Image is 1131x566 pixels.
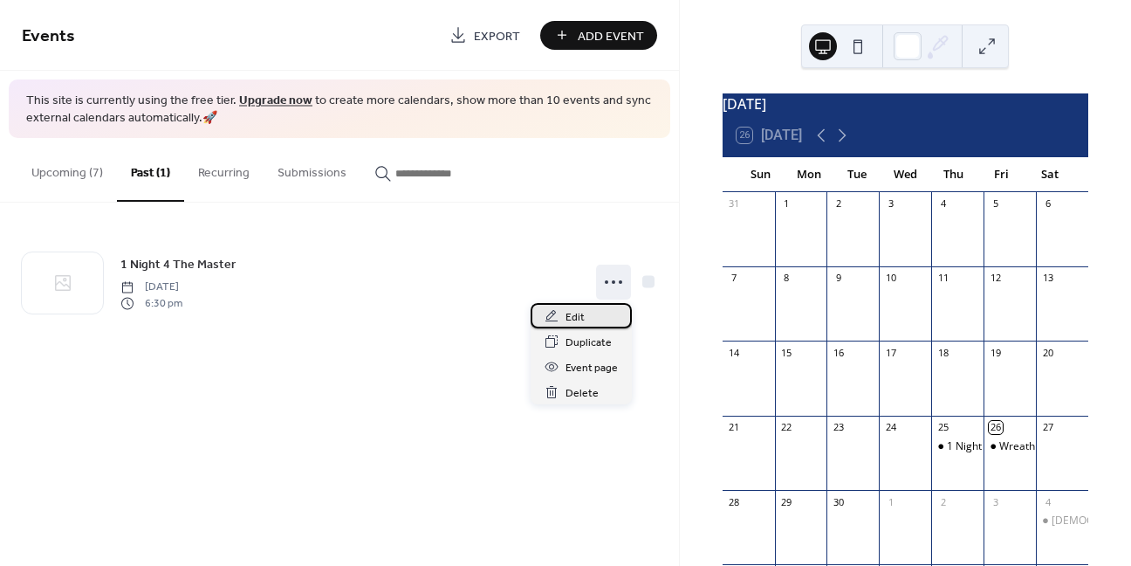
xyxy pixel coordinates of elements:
div: 31 [728,197,741,211]
span: 6:30 pm [120,295,182,311]
div: Sat [1026,157,1074,192]
button: Past (1) [117,138,184,202]
span: Event page [565,359,618,377]
div: 23 [832,421,845,434]
a: 1 Night 4 The Master [120,254,236,274]
div: 9 [832,272,845,285]
button: Submissions [264,138,360,200]
div: 4 [1041,495,1054,508]
div: 8 [780,272,793,285]
div: 16 [832,346,845,359]
span: Add Event [578,27,644,45]
button: Upcoming (7) [17,138,117,200]
div: 2 [832,197,845,211]
div: 26 [989,421,1002,434]
div: Fri [977,157,1025,192]
div: Tue [833,157,881,192]
div: 14 [728,346,741,359]
div: Wreath Making class [984,439,1036,454]
div: 27 [1041,421,1054,434]
div: 25 [936,421,949,434]
span: Events [22,19,75,53]
div: 1 [884,495,897,508]
div: 6 [1041,197,1054,211]
span: Export [474,27,520,45]
span: Edit [565,308,585,327]
span: [DATE] [120,280,182,295]
div: [DATE] [723,93,1088,114]
div: 22 [780,421,793,434]
div: 13 [1041,272,1054,285]
div: Sun [737,157,785,192]
div: 5 [989,197,1002,211]
div: 28 [728,495,741,508]
div: 1 Night 4 The Master [947,439,1049,454]
div: 10 [884,272,897,285]
div: 19 [989,346,1002,359]
div: 7 [728,272,741,285]
div: 21 [728,421,741,434]
div: 3 [884,197,897,211]
div: Thu [929,157,977,192]
div: 29 [780,495,793,508]
div: 1 Night 4 The Master [931,439,984,454]
div: 12 [989,272,1002,285]
span: This site is currently using the free tier. to create more calendars, show more than 10 events an... [26,93,653,127]
div: 18 [936,346,949,359]
div: 17 [884,346,897,359]
div: 20 [1041,346,1054,359]
div: 11 [936,272,949,285]
button: Add Event [540,21,657,50]
div: 1 [780,197,793,211]
div: Wreath Making class [999,439,1100,454]
div: 4 [936,197,949,211]
a: Export [436,21,533,50]
div: 30 [832,495,845,508]
div: 15 [780,346,793,359]
div: 2 [936,495,949,508]
div: 3 [989,495,1002,508]
button: Recurring [184,138,264,200]
a: Upgrade now [239,89,312,113]
div: Ladies Inspirational Day [1036,514,1088,528]
div: Mon [785,157,833,192]
div: Wed [881,157,929,192]
span: 1 Night 4 The Master [120,256,236,274]
span: Duplicate [565,334,612,352]
span: Delete [565,384,599,403]
div: 24 [884,421,897,434]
